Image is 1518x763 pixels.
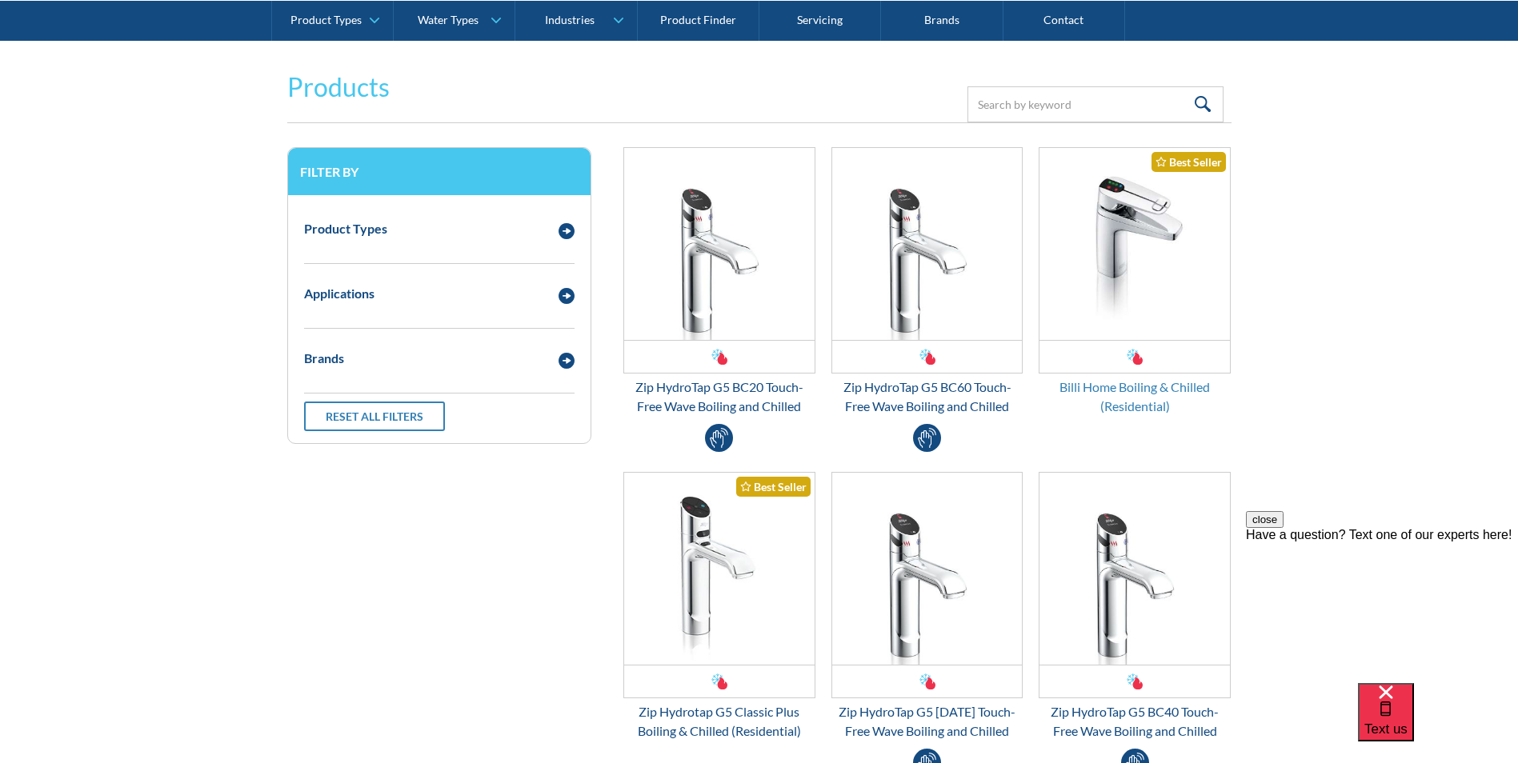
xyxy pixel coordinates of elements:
img: Billi Home Boiling & Chilled (Residential) [1039,148,1230,340]
div: Product Types [304,219,387,238]
img: Zip Hydrotap G5 Classic Plus Boiling & Chilled (Residential) [624,473,815,665]
div: Best Seller [736,477,811,497]
a: Billi Home Boiling & Chilled (Residential)Best SellerBilli Home Boiling & Chilled (Residential) [1039,147,1231,416]
a: Zip HydroTap G5 BC20 Touch-Free Wave Boiling and ChilledZip HydroTap G5 BC20 Touch-Free Wave Boil... [623,147,815,416]
img: Zip HydroTap G5 BC60 Touch-Free Wave Boiling and Chilled [832,148,1023,340]
div: Product Types [290,13,362,26]
div: Industries [545,13,595,26]
div: Zip HydroTap G5 [DATE] Touch-Free Wave Boiling and Chilled [831,702,1023,741]
div: Zip HydroTap G5 BC40 Touch-Free Wave Boiling and Chilled [1039,702,1231,741]
iframe: podium webchat widget prompt [1246,511,1518,703]
img: Zip HydroTap G5 BC20 Touch-Free Wave Boiling and Chilled [624,148,815,340]
a: Zip HydroTap G5 BC60 Touch-Free Wave Boiling and ChilledZip HydroTap G5 BC60 Touch-Free Wave Boil... [831,147,1023,416]
div: Zip HydroTap G5 BC60 Touch-Free Wave Boiling and Chilled [831,378,1023,416]
div: Water Types [418,13,479,26]
input: Search by keyword [967,86,1224,122]
a: Zip HydroTap G5 BC100 Touch-Free Wave Boiling and ChilledZip HydroTap G5 [DATE] Touch-Free Wave B... [831,472,1023,741]
div: Brands [304,349,344,368]
h2: Products [287,68,390,106]
div: Applications [304,284,374,303]
a: Zip Hydrotap G5 Classic Plus Boiling & Chilled (Residential)Best SellerZip Hydrotap G5 Classic Pl... [623,472,815,741]
div: Best Seller [1152,152,1226,172]
div: Billi Home Boiling & Chilled (Residential) [1039,378,1231,416]
div: Zip HydroTap G5 BC20 Touch-Free Wave Boiling and Chilled [623,378,815,416]
iframe: podium webchat widget bubble [1358,683,1518,763]
img: Zip HydroTap G5 BC100 Touch-Free Wave Boiling and Chilled [832,473,1023,665]
h3: Filter by [300,164,579,179]
div: Zip Hydrotap G5 Classic Plus Boiling & Chilled (Residential) [623,702,815,741]
img: Zip HydroTap G5 BC40 Touch-Free Wave Boiling and Chilled [1039,473,1230,665]
a: Zip HydroTap G5 BC40 Touch-Free Wave Boiling and ChilledZip HydroTap G5 BC40 Touch-Free Wave Boil... [1039,472,1231,741]
a: Reset all filters [304,401,445,431]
